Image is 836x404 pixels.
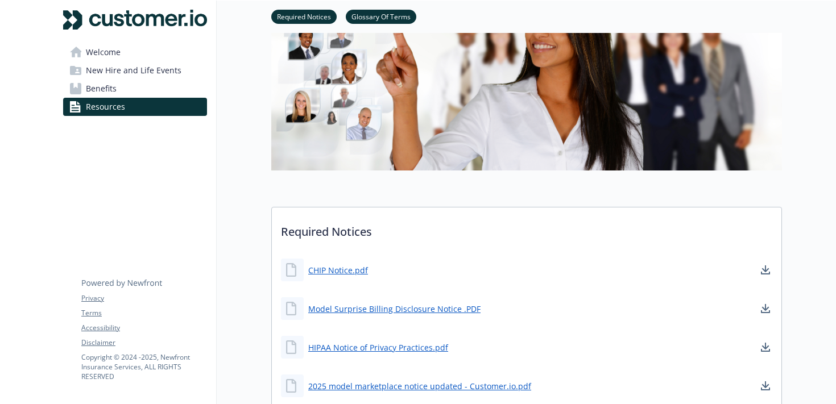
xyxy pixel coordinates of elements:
[308,341,448,353] a: HIPAA Notice of Privacy Practices.pdf
[272,207,781,249] p: Required Notices
[308,303,481,315] a: Model Surprise Billing Disclosure Notice .PDF
[81,308,206,318] a: Terms
[759,379,772,393] a: download document
[86,43,121,61] span: Welcome
[81,338,206,348] a: Disclaimer
[86,80,117,98] span: Benefits
[308,380,531,392] a: 2025 model marketplace notice updated - Customer.io.pdf
[271,11,337,22] a: Required Notices
[86,61,181,80] span: New Hire and Life Events
[86,98,125,116] span: Resources
[81,293,206,303] a: Privacy
[81,352,206,381] p: Copyright © 2024 - 2025 , Newfront Insurance Services, ALL RIGHTS RESERVED
[63,43,207,61] a: Welcome
[346,11,416,22] a: Glossary Of Terms
[63,98,207,116] a: Resources
[759,302,772,315] a: download document
[308,264,368,276] a: CHIP Notice.pdf
[759,263,772,277] a: download document
[63,80,207,98] a: Benefits
[759,340,772,354] a: download document
[63,61,207,80] a: New Hire and Life Events
[81,323,206,333] a: Accessibility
